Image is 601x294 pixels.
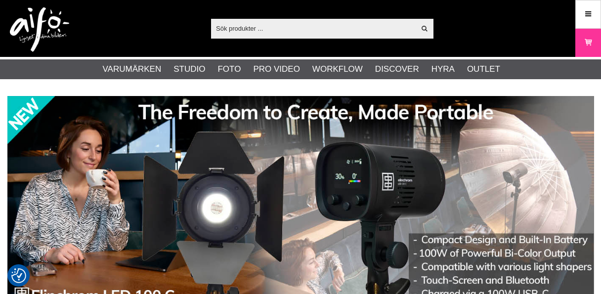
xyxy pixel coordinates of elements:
button: Samtyckesinställningar [11,267,26,285]
a: Workflow [312,63,363,76]
input: Sök produkter ... [211,21,415,36]
a: Outlet [467,63,500,76]
a: Hyra [431,63,455,76]
a: Studio [173,63,205,76]
a: Foto [217,63,241,76]
img: logo.png [10,7,69,52]
a: Varumärken [103,63,162,76]
a: Pro Video [253,63,300,76]
img: Revisit consent button [11,268,26,283]
a: Discover [375,63,419,76]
